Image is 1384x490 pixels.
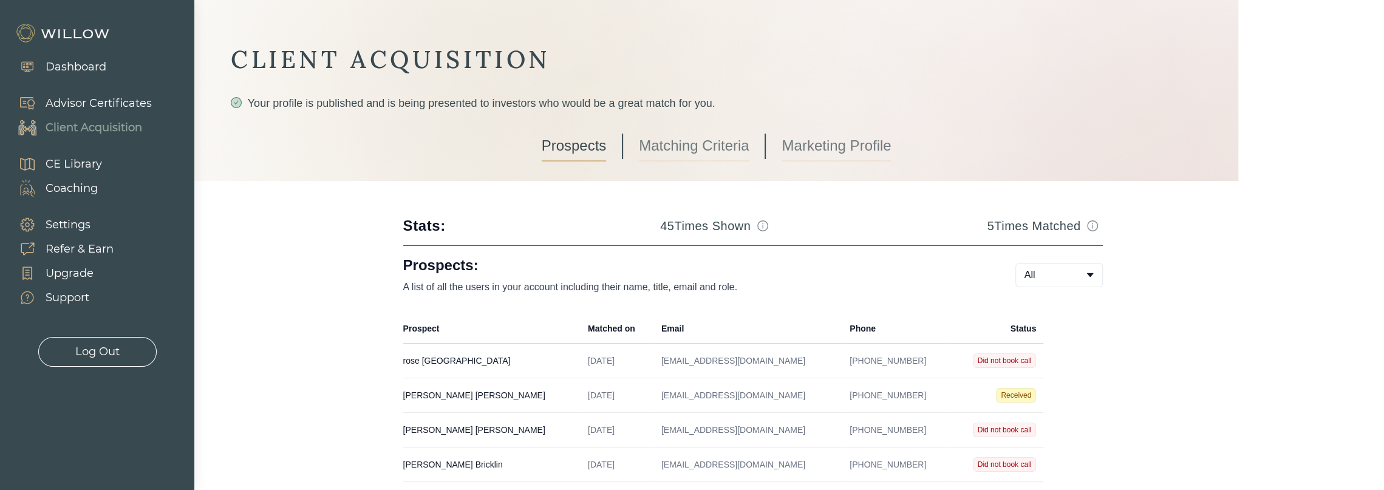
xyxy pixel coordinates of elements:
[996,388,1036,403] span: Received
[654,378,842,413] td: [EMAIL_ADDRESS][DOMAIN_NAME]
[6,91,152,115] a: Advisor Certificates
[581,314,654,344] th: Matched on
[46,290,89,306] div: Support
[581,344,654,378] td: [DATE]
[842,413,950,447] td: [PHONE_NUMBER]
[75,344,120,360] div: Log Out
[231,95,1202,112] div: Your profile is published and is being presented to investors who would be a great match for you.
[581,378,654,413] td: [DATE]
[46,59,106,75] div: Dashboard
[1083,216,1102,236] button: Match info
[15,24,112,43] img: Willow
[403,216,446,236] div: Stats:
[46,265,94,282] div: Upgrade
[6,237,114,261] a: Refer & Earn
[6,152,102,176] a: CE Library
[654,344,842,378] td: [EMAIL_ADDRESS][DOMAIN_NAME]
[403,447,581,482] td: [PERSON_NAME] Bricklin
[6,55,106,79] a: Dashboard
[6,261,114,285] a: Upgrade
[987,217,1080,234] h3: 5 Times Matched
[1087,220,1098,231] span: info-circle
[46,95,152,112] div: Advisor Certificates
[6,213,114,237] a: Settings
[973,423,1037,437] span: Did not book call
[842,344,950,378] td: [PHONE_NUMBER]
[581,413,654,447] td: [DATE]
[231,44,1202,75] div: CLIENT ACQUISITION
[757,220,768,231] span: info-circle
[973,353,1037,368] span: Did not book call
[842,447,950,482] td: [PHONE_NUMBER]
[654,314,842,344] th: Email
[6,115,152,140] a: Client Acquisition
[403,413,581,447] td: [PERSON_NAME] [PERSON_NAME]
[581,447,654,482] td: [DATE]
[639,131,749,162] a: Matching Criteria
[403,314,581,344] th: Prospect
[403,256,977,275] h1: Prospects:
[6,176,102,200] a: Coaching
[46,156,102,172] div: CE Library
[660,217,751,234] h3: 45 Times Shown
[973,457,1037,472] span: Did not book call
[950,314,1043,344] th: Status
[403,378,581,413] td: [PERSON_NAME] [PERSON_NAME]
[403,344,581,378] td: rose [GEOGRAPHIC_DATA]
[1085,270,1095,280] span: caret-down
[231,97,242,108] span: check-circle
[46,241,114,257] div: Refer & Earn
[46,120,142,136] div: Client Acquisition
[842,378,950,413] td: [PHONE_NUMBER]
[654,447,842,482] td: [EMAIL_ADDRESS][DOMAIN_NAME]
[46,180,98,197] div: Coaching
[753,216,772,236] button: Match info
[403,280,977,294] p: A list of all the users in your account including their name, title, email and role.
[46,217,90,233] div: Settings
[842,314,950,344] th: Phone
[782,131,891,162] a: Marketing Profile
[542,131,607,162] a: Prospects
[654,413,842,447] td: [EMAIL_ADDRESS][DOMAIN_NAME]
[1024,268,1035,282] span: All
